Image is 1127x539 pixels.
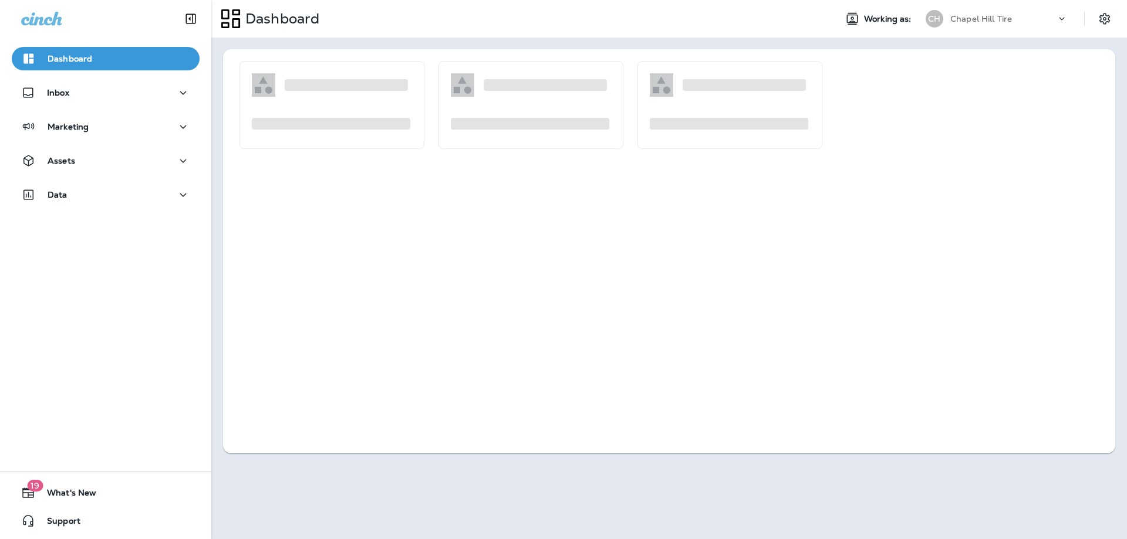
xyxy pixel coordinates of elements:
p: Dashboard [241,10,319,28]
p: Dashboard [48,54,92,63]
button: Inbox [12,81,200,104]
span: Working as: [864,14,914,24]
span: 19 [27,480,43,491]
span: What's New [35,488,96,502]
button: 19What's New [12,481,200,504]
p: Inbox [47,88,69,97]
p: Marketing [48,122,89,131]
button: Dashboard [12,47,200,70]
button: Assets [12,149,200,172]
span: Support [35,516,80,530]
button: Settings [1094,8,1115,29]
p: Chapel Hill Tire [950,14,1012,23]
p: Data [48,190,68,199]
button: Data [12,183,200,206]
button: Collapse Sidebar [174,7,207,30]
p: Assets [48,156,75,165]
button: Marketing [12,115,200,138]
button: Support [12,509,200,533]
div: CH [926,10,943,28]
